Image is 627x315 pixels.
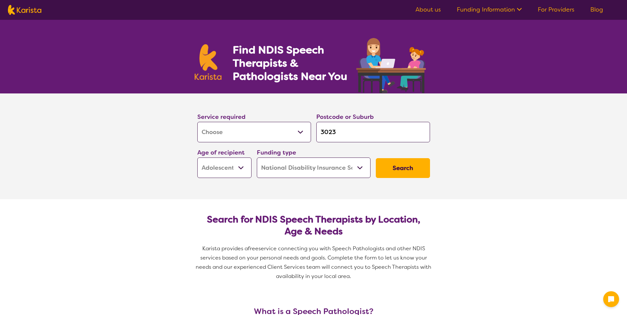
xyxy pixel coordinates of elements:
[248,245,258,252] span: free
[316,113,374,121] label: Postcode or Suburb
[197,113,246,121] label: Service required
[590,6,603,14] a: Blog
[316,122,430,142] input: Type
[257,149,296,157] label: Funding type
[351,36,433,93] img: speech-therapy
[415,6,441,14] a: About us
[233,43,355,83] h1: Find NDIS Speech Therapists & Pathologists Near You
[538,6,574,14] a: For Providers
[376,158,430,178] button: Search
[196,245,433,280] span: service connecting you with Speech Pathologists and other NDIS services based on your personal ne...
[202,245,248,252] span: Karista provides a
[195,44,222,80] img: Karista logo
[203,214,425,237] h2: Search for NDIS Speech Therapists by Location, Age & Needs
[197,149,245,157] label: Age of recipient
[8,5,41,15] img: Karista logo
[457,6,522,14] a: Funding Information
